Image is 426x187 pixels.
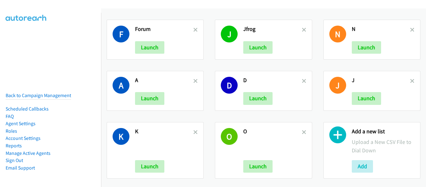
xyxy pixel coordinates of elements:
[352,92,381,105] button: Launch
[243,160,273,173] button: Launch
[6,128,17,134] a: Roles
[243,26,302,33] h2: Jfrog
[135,41,164,54] button: Launch
[243,41,273,54] button: Launch
[6,121,36,126] a: Agent Settings
[135,92,164,105] button: Launch
[6,165,35,171] a: Email Support
[221,77,238,94] h1: D
[221,128,238,145] h1: O
[352,26,410,33] h2: N
[113,26,129,42] h1: F
[135,160,164,173] button: Launch
[352,77,410,84] h2: J
[6,106,49,112] a: Scheduled Callbacks
[6,143,22,149] a: Reports
[113,128,129,145] h1: K
[243,128,302,135] h2: O
[135,128,193,135] h2: K
[113,77,129,94] h1: A
[6,135,41,141] a: Account Settings
[6,113,14,119] a: FAQ
[6,157,23,163] a: Sign Out
[221,26,238,42] h1: J
[352,41,381,54] button: Launch
[243,92,273,105] button: Launch
[135,26,193,33] h2: Forum
[6,150,51,156] a: Manage Active Agents
[352,138,414,155] p: Upload a New CSV File to Dial Down
[135,77,193,84] h2: A
[352,160,373,173] button: Add
[243,77,302,84] h2: D
[329,77,346,94] h1: J
[329,26,346,42] h1: N
[352,128,414,135] h2: Add a new list
[6,92,71,98] a: Back to Campaign Management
